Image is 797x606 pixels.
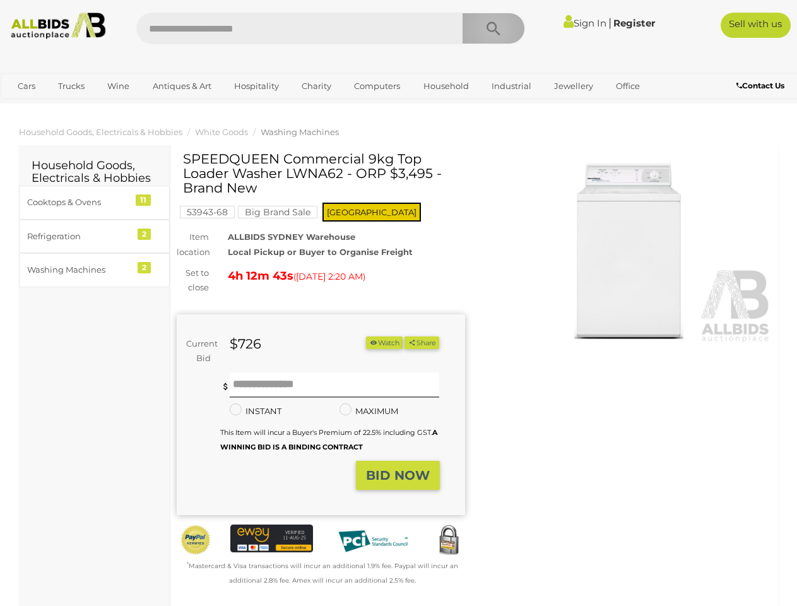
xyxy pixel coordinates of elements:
strong: BID NOW [366,468,430,483]
a: Trucks [50,76,93,97]
mark: Big Brand Sale [238,206,317,218]
button: Watch [366,336,403,350]
div: Current Bid [177,336,220,366]
img: Secured by Rapid SSL [433,525,464,556]
img: PCI DSS compliant [332,525,414,557]
a: Charity [293,76,339,97]
div: Cooktops & Ovens [27,195,131,210]
h1: SPEEDQUEEN Commercial 9kg Top Loader Washer LWNA62 - ORP $3,495 - Brand New [183,151,462,195]
a: Hospitality [226,76,287,97]
a: 53943-68 [180,207,235,217]
a: Register [613,17,655,29]
div: 2 [138,262,151,273]
strong: $726 [230,336,261,352]
a: Household Goods, Electricals & Hobbies [19,127,182,137]
div: Washing Machines [27,263,131,277]
div: 2 [138,229,151,240]
a: Jewellery [546,76,601,97]
label: INSTANT [230,404,281,419]
a: Wine [99,76,138,97]
a: Household [415,76,477,97]
strong: 4h 12m 43s [228,269,293,283]
img: Official PayPal Seal [180,525,211,555]
div: Refrigeration [27,229,131,244]
img: eWAY Payment Gateway [230,525,312,552]
a: Big Brand Sale [238,207,317,217]
a: Contact Us [736,79,788,93]
button: Search [462,13,525,44]
label: MAXIMUM [339,404,398,419]
small: Mastercard & Visa transactions will incur an additional 1.9% fee. Paypal will incur an additional... [187,562,458,585]
strong: ALLBIDS SYDNEY Warehouse [228,232,355,242]
a: Washing Machines 2 [19,253,170,287]
h2: Household Goods, Electricals & Hobbies [32,160,157,185]
a: Office [608,76,648,97]
a: White Goods [195,127,248,137]
a: Sports [9,97,52,117]
a: Antiques & Art [145,76,220,97]
mark: 53943-68 [180,206,235,218]
a: Industrial [483,76,540,97]
img: Allbids.com.au [6,13,111,39]
b: Contact Us [736,81,784,90]
div: Item location [167,230,218,259]
a: Computers [346,76,408,97]
a: Cooktops & Ovens 11 [19,186,170,219]
img: SPEEDQUEEN Commercial 9kg Top Loader Washer LWNA62 - ORP $3,495 - Brand New [484,158,772,343]
a: Sell with us [721,13,791,38]
span: | [608,16,611,30]
button: Share [404,336,439,350]
div: Set to close [167,266,218,295]
a: Sign In [564,17,606,29]
span: [GEOGRAPHIC_DATA] [322,203,421,222]
span: ( ) [293,271,365,282]
a: Cars [9,76,44,97]
a: Refrigeration 2 [19,220,170,253]
small: This Item will incur a Buyer's Premium of 22.5% including GST. [220,428,437,451]
span: [DATE] 2:20 AM [296,271,363,282]
a: [GEOGRAPHIC_DATA] [58,97,164,117]
button: BID NOW [356,461,440,490]
div: 11 [136,194,151,206]
a: Washing Machines [261,127,339,137]
li: Watch this item [366,336,403,350]
strong: Local Pickup or Buyer to Organise Freight [228,247,413,257]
